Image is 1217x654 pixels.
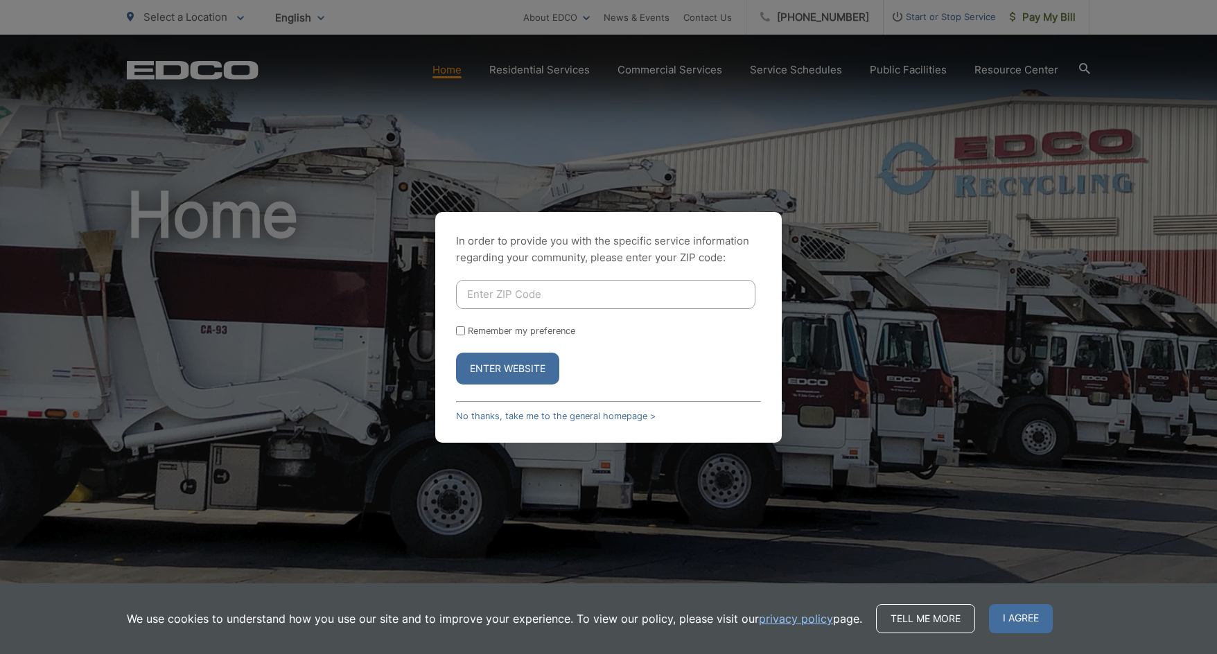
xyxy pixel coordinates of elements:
[876,604,975,633] a: Tell me more
[759,610,833,627] a: privacy policy
[127,610,862,627] p: We use cookies to understand how you use our site and to improve your experience. To view our pol...
[456,353,559,385] button: Enter Website
[456,411,656,421] a: No thanks, take me to the general homepage >
[989,604,1053,633] span: I agree
[456,233,761,266] p: In order to provide you with the specific service information regarding your community, please en...
[468,326,575,336] label: Remember my preference
[456,280,755,309] input: Enter ZIP Code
